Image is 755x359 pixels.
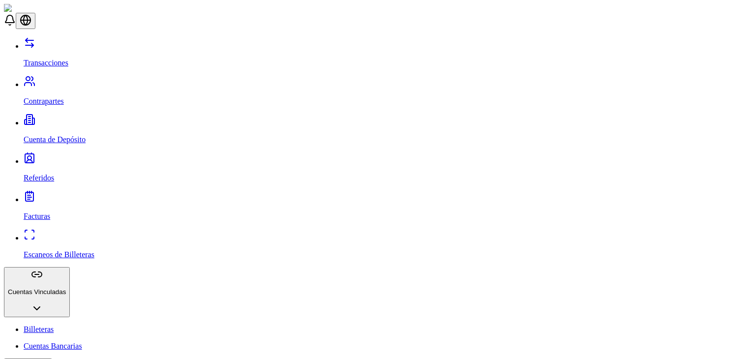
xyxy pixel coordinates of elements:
[4,4,62,13] img: ShieldPay Logo
[24,135,751,144] p: Cuenta de Depósito
[24,325,751,334] a: Billeteras
[24,195,751,221] a: Facturas
[24,234,751,259] a: Escaneos de Billeteras
[24,250,751,259] p: Escaneos de Billeteras
[24,59,751,67] p: Transacciones
[24,97,751,106] p: Contrapartes
[24,174,751,182] p: Referidos
[24,119,751,144] a: Cuenta de Depósito
[24,42,751,67] a: Transacciones
[24,157,751,182] a: Referidos
[8,288,66,296] p: Cuentas Vinculadas
[24,212,751,221] p: Facturas
[4,267,70,317] button: Cuentas Vinculadas
[24,80,751,106] a: Contrapartes
[24,342,751,351] a: Cuentas Bancarias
